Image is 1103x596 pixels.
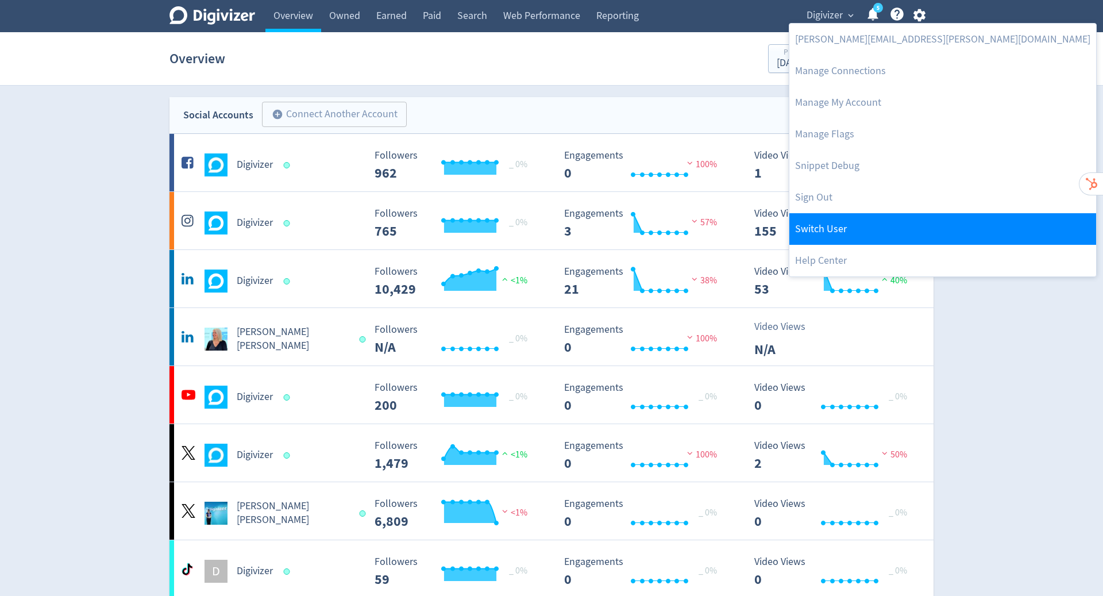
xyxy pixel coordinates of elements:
[789,87,1096,118] a: Manage My Account
[789,118,1096,150] a: Manage Flags
[789,55,1096,87] a: Manage Connections
[789,24,1096,55] a: [PERSON_NAME][EMAIL_ADDRESS][PERSON_NAME][DOMAIN_NAME]
[789,213,1096,245] a: Switch User
[789,182,1096,213] a: Log out
[789,245,1096,276] a: Help Center
[789,150,1096,182] a: Snippet Debug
